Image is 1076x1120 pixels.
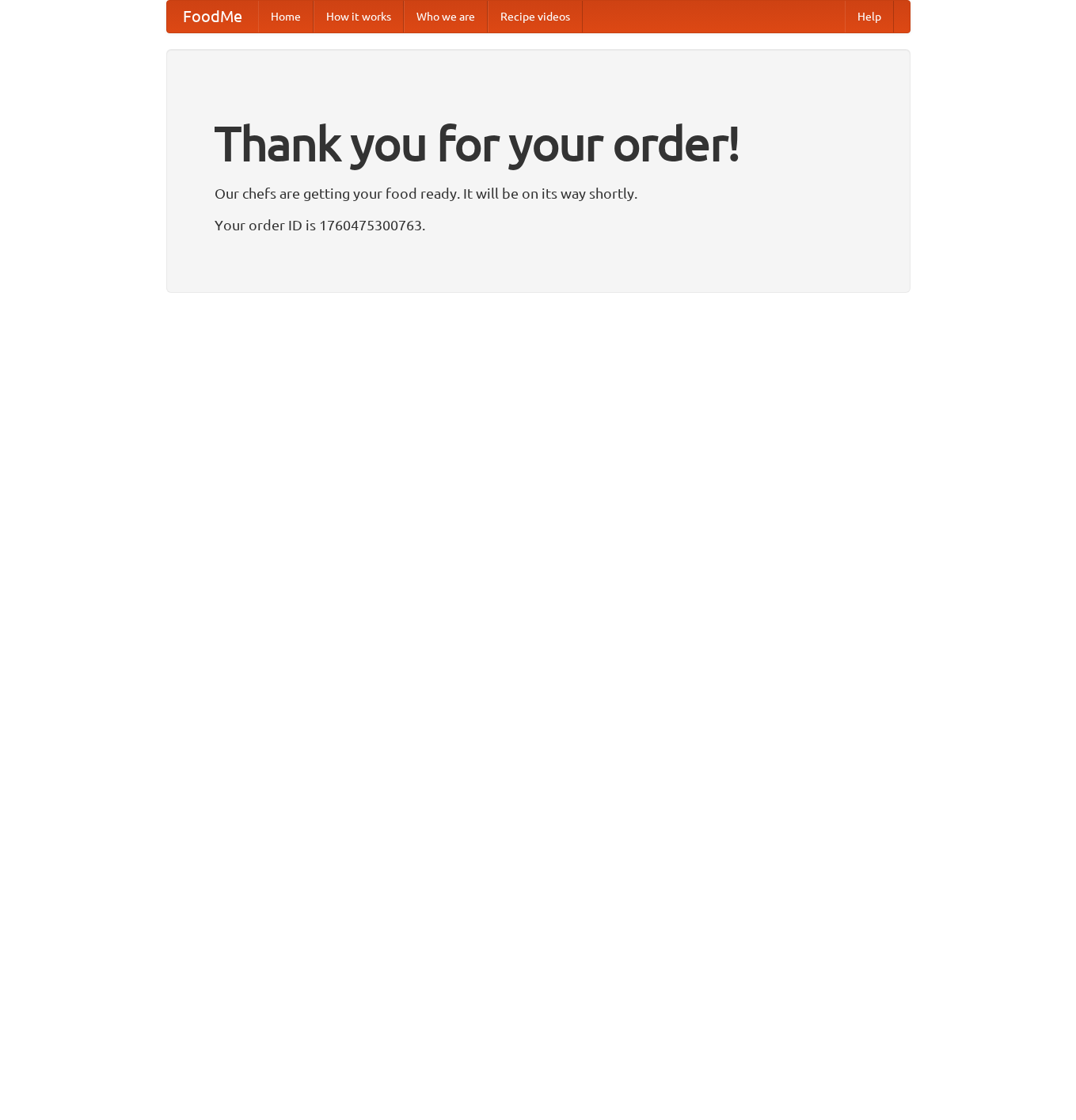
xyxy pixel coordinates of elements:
a: FoodMe [167,1,258,32]
a: Who we are [404,1,488,32]
a: Recipe videos [488,1,583,32]
p: Your order ID is 1760475300763. [215,213,862,237]
h1: Thank you for your order! [215,105,862,181]
a: How it works [314,1,404,32]
a: Home [258,1,314,32]
p: Our chefs are getting your food ready. It will be on its way shortly. [215,181,862,205]
a: Help [845,1,894,32]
